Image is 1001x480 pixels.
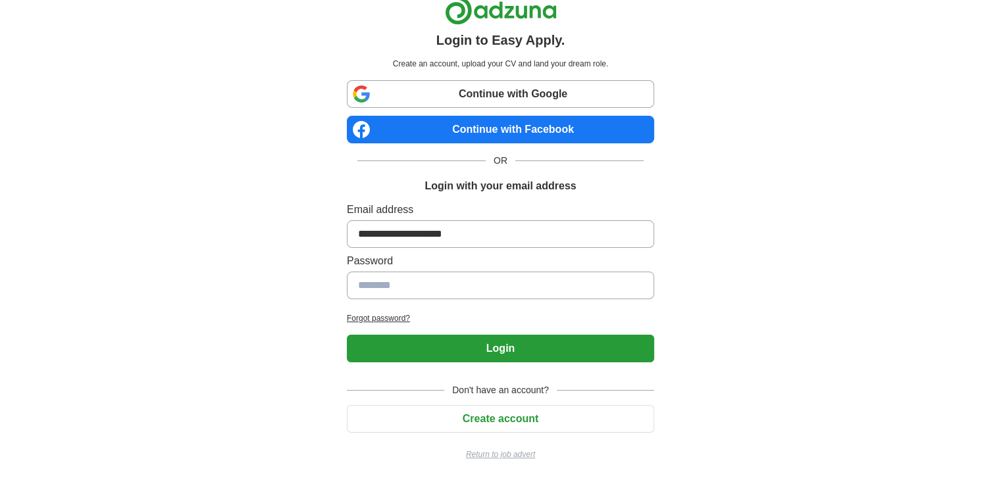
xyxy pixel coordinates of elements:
a: Create account [347,413,654,424]
label: Email address [347,202,654,218]
h1: Login to Easy Apply. [436,30,565,50]
span: OR [486,154,515,168]
label: Password [347,253,654,269]
a: Continue with Google [347,80,654,108]
a: Return to job advert [347,448,654,460]
p: Create an account, upload your CV and land your dream role. [349,58,652,70]
a: Continue with Facebook [347,116,654,143]
button: Create account [347,405,654,433]
h1: Login with your email address [424,178,576,194]
button: Login [347,335,654,362]
a: Forgot password? [347,312,654,324]
span: Don't have an account? [444,383,557,397]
